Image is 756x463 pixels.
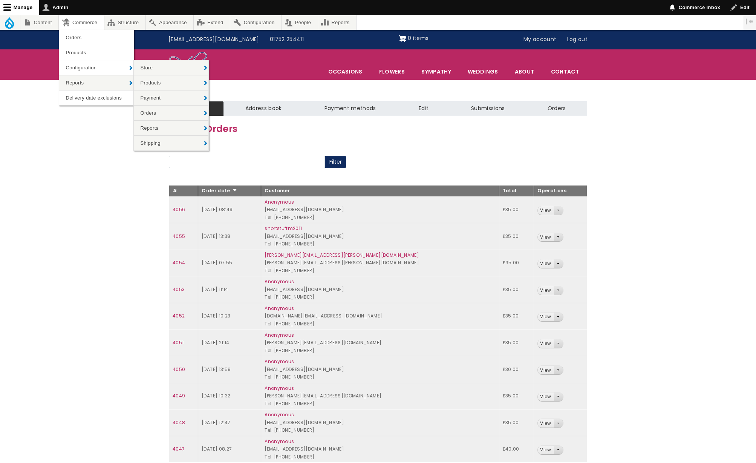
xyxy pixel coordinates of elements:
[230,15,281,30] a: Configuration
[499,223,534,250] td: £35.00
[399,32,406,44] img: Shopping cart
[261,356,499,383] td: [EMAIL_ADDRESS][DOMAIN_NAME] Tel: [PHONE_NUMBER]
[202,286,228,293] time: [DATE] 11:14
[194,15,230,30] a: Extend
[169,121,587,136] h3: Recent Orders
[413,64,459,80] a: Sympathy
[399,32,429,44] a: Shopping cart 0 items
[59,30,134,45] a: Orders
[173,286,185,293] a: 4053
[265,305,294,311] a: Anonymous
[134,75,208,90] a: Products
[325,156,346,169] button: Filter
[134,136,208,150] a: Shipping
[538,366,553,374] a: View
[499,383,534,409] td: £35.00
[261,276,499,303] td: [EMAIL_ADDRESS][DOMAIN_NAME] Tel: [PHONE_NUMBER]
[538,419,553,428] a: View
[499,196,534,223] td: £35.00
[265,358,294,365] a: Anonymous
[538,286,553,295] a: View
[261,303,499,330] td: [DOMAIN_NAME][EMAIL_ADDRESS][DOMAIN_NAME] Tel: [PHONE_NUMBER]
[261,436,499,463] td: [EMAIL_ADDRESS][DOMAIN_NAME] Tel: [PHONE_NUMBER]
[408,34,429,42] span: 0 items
[134,90,208,105] a: Payment
[59,45,134,60] a: Products
[743,15,756,28] button: Vertical orientation
[134,60,208,75] a: Store
[59,75,134,90] a: Reports
[202,419,230,426] time: [DATE] 12:47
[526,101,587,116] a: Orders
[169,186,198,197] th: #
[265,385,294,391] a: Anonymous
[499,303,534,330] td: £35.00
[173,233,185,239] a: 4055
[265,332,294,338] a: Anonymous
[371,64,413,80] a: Flowers
[169,51,208,78] img: Home
[104,15,145,30] a: Structure
[173,446,185,452] a: 4047
[265,438,294,445] a: Anonymous
[538,313,553,321] a: View
[173,259,185,266] a: 4054
[460,64,506,80] span: Weddings
[265,32,309,47] a: 01752 254411
[318,15,356,30] a: Reports
[538,206,553,215] a: View
[397,101,450,116] a: Edit
[450,101,526,116] a: Submissions
[134,106,208,120] a: Orders
[59,15,104,30] a: Commerce
[499,330,534,356] td: £35.00
[59,60,134,75] a: Configuration
[173,206,185,213] a: 4056
[261,383,499,409] td: [PERSON_NAME][EMAIL_ADDRESS][DOMAIN_NAME] Tel: [PHONE_NUMBER]
[538,392,553,401] a: View
[202,366,231,373] time: [DATE] 13:59
[538,339,553,348] a: View
[499,356,534,383] td: £30.00
[20,15,58,30] a: Content
[202,313,230,319] time: [DATE] 10:23
[538,446,553,454] a: View
[173,313,185,319] a: 4052
[202,446,232,452] time: [DATE] 08:27
[507,64,542,80] a: About
[499,436,534,463] td: £40.00
[320,64,370,80] span: Occasions
[543,64,587,80] a: Contact
[562,32,593,47] a: Log out
[59,90,134,105] a: Delivery date exclusions
[265,225,302,231] a: shortstuffm2011
[499,186,534,197] th: Total
[538,233,553,242] a: View
[202,206,233,213] time: [DATE] 08:49
[518,32,562,47] a: My account
[261,330,499,356] td: [PERSON_NAME][EMAIL_ADDRESS][DOMAIN_NAME] Tel: [PHONE_NUMBER]
[261,196,499,223] td: [EMAIL_ADDRESS][DOMAIN_NAME] Tel: [PHONE_NUMBER]
[173,419,185,426] a: 4048
[538,259,553,268] a: View
[134,121,208,135] a: Reports
[163,32,265,47] a: [EMAIL_ADDRESS][DOMAIN_NAME]
[265,411,294,418] a: Anonymous
[499,276,534,303] td: £35.00
[261,250,499,276] td: [PERSON_NAME][EMAIL_ADDRESS][PERSON_NAME][DOMAIN_NAME] Tel: [PHONE_NUMBER]
[303,101,397,116] a: Payment methods
[173,392,185,399] a: 4049
[282,15,318,30] a: People
[265,252,419,258] a: [PERSON_NAME][EMAIL_ADDRESS][PERSON_NAME][DOMAIN_NAME]
[163,101,593,116] nav: Tabs
[202,233,230,239] time: [DATE] 13:38
[202,187,237,194] a: Order date
[224,101,303,116] a: Address book
[261,223,499,250] td: [EMAIL_ADDRESS][DOMAIN_NAME] Tel: [PHONE_NUMBER]
[261,186,499,197] th: Customer
[146,15,194,30] a: Appearance
[265,278,294,285] a: Anonymous
[202,339,229,346] time: [DATE] 21:14
[202,392,230,399] time: [DATE] 10:32
[499,250,534,276] td: £95.00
